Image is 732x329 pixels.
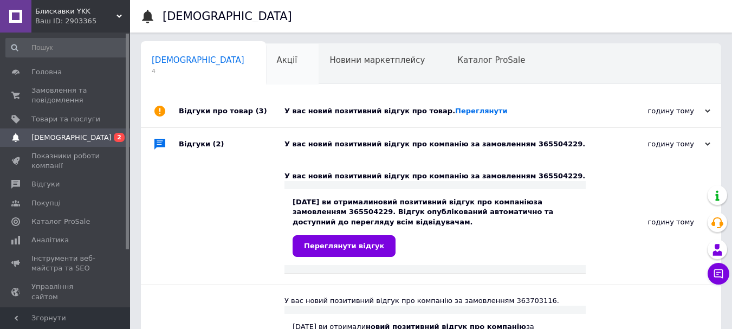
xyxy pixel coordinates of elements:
span: Показники роботи компанії [31,151,100,171]
div: У вас новий позитивний відгук про компанію за замовленням 363703116. [284,296,586,306]
button: Чат з покупцем [708,263,729,285]
div: У вас новий позитивний відгук про компанію за замовленням 365504229. [284,139,602,149]
span: Замовлення та повідомлення [31,86,100,105]
div: У вас новий позитивний відгук про компанію за замовленням 365504229. [284,171,586,181]
span: Переглянути відгук [304,242,384,250]
span: Аналітика [31,235,69,245]
h1: [DEMOGRAPHIC_DATA] [163,10,292,23]
div: Відгуки [179,128,284,160]
span: (2) [213,140,224,148]
span: Новини маркетплейсу [329,55,425,65]
span: Каталог ProSale [31,217,90,227]
span: Блискавки YKK [35,7,116,16]
span: Покупці [31,198,61,208]
span: Головна [31,67,62,77]
div: Відгуки про товар [179,95,284,127]
div: Ваш ID: 2903365 [35,16,130,26]
span: Каталог ProSale [457,55,525,65]
span: Товари та послуги [31,114,100,124]
div: У вас новий позитивний відгук про товар. [284,106,602,116]
span: 2 [114,133,125,142]
span: [DEMOGRAPHIC_DATA] [31,133,112,143]
span: Акції [277,55,297,65]
span: Інструменти веб-майстра та SEO [31,254,100,273]
span: (3) [256,107,267,115]
div: годину тому [602,106,710,116]
div: годину тому [586,160,721,285]
span: Управління сайтом [31,282,100,301]
a: Переглянути відгук [293,235,396,257]
span: Відгуки [31,179,60,189]
a: Переглянути [455,107,508,115]
div: годину тому [602,139,710,149]
span: 4 [152,67,244,75]
b: новий позитивний відгук про компанію [373,198,534,206]
input: Пошук [5,38,128,57]
div: [DATE] ви отримали за замовленням 365504229. Відгук опублікований автоматично та доступний до пер... [293,197,578,257]
span: [DEMOGRAPHIC_DATA] [152,55,244,65]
